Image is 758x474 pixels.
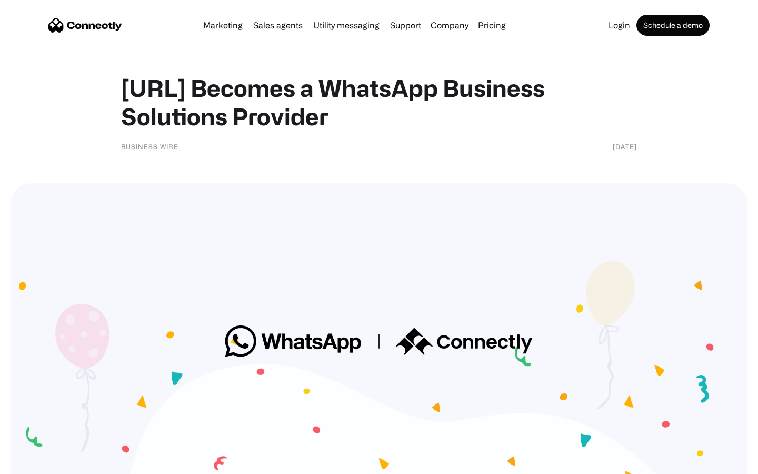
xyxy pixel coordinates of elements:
div: Business Wire [121,141,178,152]
aside: Language selected: English [11,456,63,470]
h1: [URL] Becomes a WhatsApp Business Solutions Provider [121,74,637,131]
a: Marketing [199,21,247,29]
a: Schedule a demo [636,15,710,36]
a: Utility messaging [309,21,384,29]
a: Support [386,21,425,29]
div: [DATE] [613,141,637,152]
div: Company [431,18,468,33]
ul: Language list [21,456,63,470]
a: Login [604,21,634,29]
a: Sales agents [249,21,307,29]
a: Pricing [474,21,510,29]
